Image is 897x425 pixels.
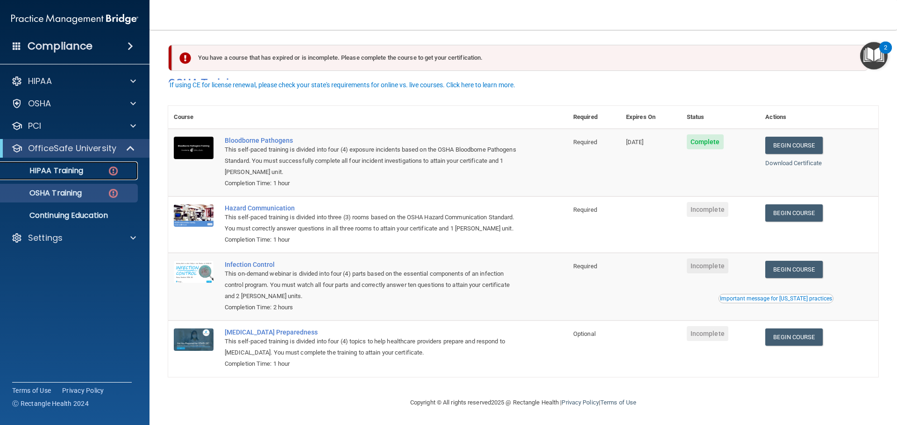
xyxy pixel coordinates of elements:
p: OfficeSafe University [28,143,116,154]
p: Settings [28,232,63,244]
th: Required [568,106,620,129]
span: Incomplete [687,202,728,217]
div: Important message for [US_STATE] practices [720,296,832,301]
a: PCI [11,120,136,132]
img: exclamation-circle-solid-danger.72ef9ffc.png [179,52,191,64]
h4: Compliance [28,40,93,53]
span: Required [573,206,597,213]
a: Hazard Communication [225,204,521,212]
a: HIPAA [11,76,136,87]
span: Incomplete [687,258,728,273]
a: Terms of Use [600,399,636,406]
div: Completion Time: 1 hour [225,234,521,245]
th: Course [168,106,219,129]
img: PMB logo [11,10,138,28]
div: If using CE for license renewal, please check your state's requirements for online vs. live cours... [170,82,515,88]
a: Begin Course [765,204,822,222]
div: Copyright © All rights reserved 2025 @ Rectangle Health | | [353,388,694,418]
div: This self-paced training is divided into four (4) topics to help healthcare providers prepare and... [225,336,521,358]
div: Completion Time: 1 hour [225,178,521,189]
a: OfficeSafe University [11,143,135,154]
th: Status [681,106,760,129]
a: Infection Control [225,261,521,268]
a: Settings [11,232,136,244]
span: Complete [687,134,724,149]
a: Begin Course [765,137,822,154]
a: Privacy Policy [562,399,598,406]
img: danger-circle.6113f641.png [107,165,119,177]
p: Continuing Education [6,211,134,220]
p: OSHA Training [6,188,82,198]
a: Download Certificate [765,160,822,167]
div: Completion Time: 1 hour [225,358,521,369]
iframe: Drift Widget Chat Controller [735,359,886,396]
span: Optional [573,330,596,337]
span: Required [573,139,597,146]
span: Ⓒ Rectangle Health 2024 [12,399,89,408]
div: You have a course that has expired or is incomplete. Please complete the course to get your certi... [172,45,868,71]
a: Privacy Policy [62,386,104,395]
button: Open Resource Center, 2 new notifications [860,42,888,70]
a: Terms of Use [12,386,51,395]
a: [MEDICAL_DATA] Preparedness [225,328,521,336]
a: OSHA [11,98,136,109]
a: Bloodborne Pathogens [225,137,521,144]
a: Begin Course [765,328,822,346]
img: danger-circle.6113f641.png [107,188,119,199]
div: Completion Time: 2 hours [225,302,521,313]
div: This self-paced training is divided into three (3) rooms based on the OSHA Hazard Communication S... [225,212,521,234]
span: Incomplete [687,326,728,341]
div: 2 [884,48,887,60]
button: If using CE for license renewal, please check your state's requirements for online vs. live cours... [168,80,517,90]
span: [DATE] [626,139,644,146]
span: Required [573,263,597,270]
button: Read this if you are a dental practitioner in the state of CA [719,294,833,303]
p: OSHA [28,98,51,109]
a: Begin Course [765,261,822,278]
th: Expires On [620,106,681,129]
th: Actions [760,106,878,129]
p: HIPAA [28,76,52,87]
div: This on-demand webinar is divided into four (4) parts based on the essential components of an inf... [225,268,521,302]
p: HIPAA Training [6,166,83,175]
h4: OSHA Training [168,77,878,90]
div: This self-paced training is divided into four (4) exposure incidents based on the OSHA Bloodborne... [225,144,521,178]
p: PCI [28,120,41,132]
